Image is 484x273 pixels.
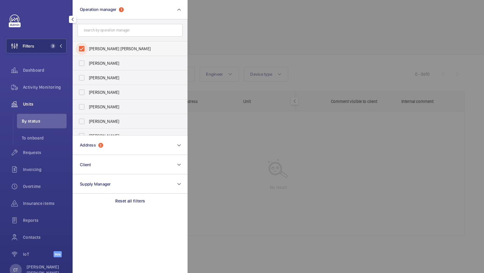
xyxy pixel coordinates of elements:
[22,118,67,124] span: By status
[23,84,67,90] span: Activity Monitoring
[13,267,18,273] p: CT
[23,234,67,240] span: Contacts
[23,150,67,156] span: Requests
[23,101,67,107] span: Units
[23,183,67,189] span: Overtime
[54,251,62,257] span: Beta
[6,39,67,53] button: Filters3
[51,44,55,48] span: 3
[23,43,34,49] span: Filters
[23,200,67,206] span: Insurance items
[23,166,67,173] span: Invoicing
[22,135,67,141] span: To onboard
[23,251,54,257] span: IoT
[23,67,67,73] span: Dashboard
[23,217,67,223] span: Reports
